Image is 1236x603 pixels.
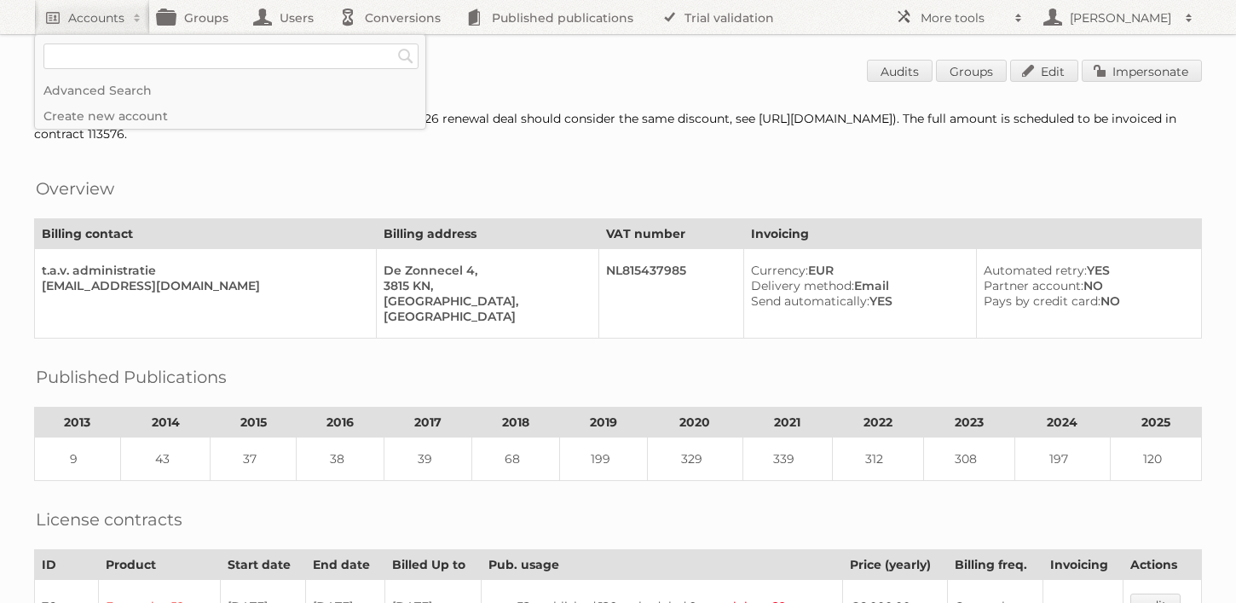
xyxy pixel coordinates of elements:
span: Automated retry: [984,263,1087,278]
span: Pays by credit card: [984,293,1100,309]
div: t.a.v. administratie [42,263,362,278]
th: Product [98,550,221,580]
th: 2014 [120,408,210,438]
div: [GEOGRAPHIC_DATA] [384,309,585,324]
th: 2017 [384,408,472,438]
th: Pub. usage [481,550,843,580]
h2: Overview [36,176,114,201]
span: Send automatically: [751,293,869,309]
h2: [PERSON_NAME] [1066,9,1176,26]
td: 68 [472,438,560,481]
th: 2015 [211,408,297,438]
th: End date [306,550,384,580]
div: NO [984,293,1187,309]
th: Billing freq. [948,550,1043,580]
td: 39 [384,438,472,481]
a: Audits [867,60,933,82]
div: De Zonnecel 4, [384,263,585,278]
h2: More tools [921,9,1006,26]
th: 2021 [742,408,832,438]
th: VAT number [599,219,744,249]
input: Search [393,43,419,69]
h2: Accounts [68,9,124,26]
th: 2022 [832,408,923,438]
th: Invoicing [744,219,1202,249]
h1: Account 88: VME-Nederland B.V. [34,60,1202,85]
td: 38 [297,438,384,481]
a: Groups [936,60,1007,82]
a: Impersonate [1082,60,1202,82]
td: 312 [832,438,923,481]
th: 2018 [472,408,560,438]
th: 2025 [1110,408,1201,438]
span: Partner account: [984,278,1083,293]
h2: License contracts [36,507,182,532]
div: YES [984,263,1187,278]
td: 37 [211,438,297,481]
td: 43 [120,438,210,481]
span: Delivery method: [751,278,854,293]
th: Actions [1123,550,1201,580]
td: 120 [1110,438,1201,481]
th: Billing contact [35,219,377,249]
td: 199 [560,438,648,481]
div: [GEOGRAPHIC_DATA], [384,293,585,309]
div: YES [751,293,962,309]
td: NL815437985 [599,249,744,339]
div: Email [751,278,962,293]
th: Invoicing [1043,550,1123,580]
span: Currency: [751,263,808,278]
th: 2024 [1015,408,1110,438]
a: Create new account [35,103,425,129]
th: Billed Up to [384,550,481,580]
div: [EMAIL_ADDRESS][DOMAIN_NAME] [42,278,362,293]
td: 197 [1015,438,1110,481]
th: 2020 [648,408,742,438]
div: EUR [751,263,962,278]
a: Edit [1010,60,1078,82]
div: A €2000 discount was applied to contract 113575 (any different 2026 renewal deal should consider ... [34,111,1202,142]
th: Billing address [377,219,599,249]
td: 339 [742,438,832,481]
th: 2023 [923,408,1014,438]
a: Advanced Search [35,78,425,103]
th: 2016 [297,408,384,438]
h2: Published Publications [36,364,227,390]
td: 308 [923,438,1014,481]
td: 329 [648,438,742,481]
th: 2019 [560,408,648,438]
div: NO [984,278,1187,293]
div: 3815 KN, [384,278,585,293]
th: Price (yearly) [843,550,948,580]
td: 9 [35,438,121,481]
th: Start date [221,550,306,580]
th: 2013 [35,408,121,438]
th: ID [35,550,99,580]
